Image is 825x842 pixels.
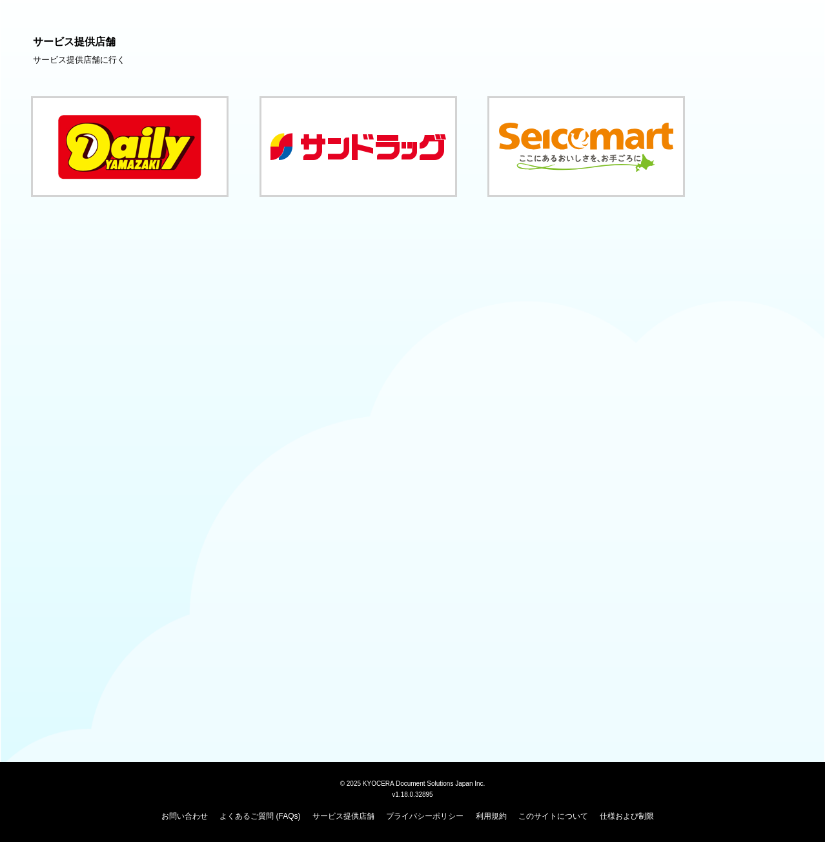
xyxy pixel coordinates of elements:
[161,812,208,821] a: お問い合わせ
[340,779,485,787] span: © 2025 KYOCERA Document Solutions Japan Inc.
[476,812,507,821] a: 利用規約
[33,54,792,67] div: サービス提供店舗に行く
[600,812,654,821] a: 仕様および制限
[219,812,300,821] a: よくあるご質問 (FAQs)
[518,812,588,821] a: このサイトについて
[392,790,433,798] span: v1.18.0.32895
[312,812,374,821] a: サービス提供店舗
[386,812,463,821] a: プライバシーポリシー
[33,36,792,48] h3: サービス提供店舗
